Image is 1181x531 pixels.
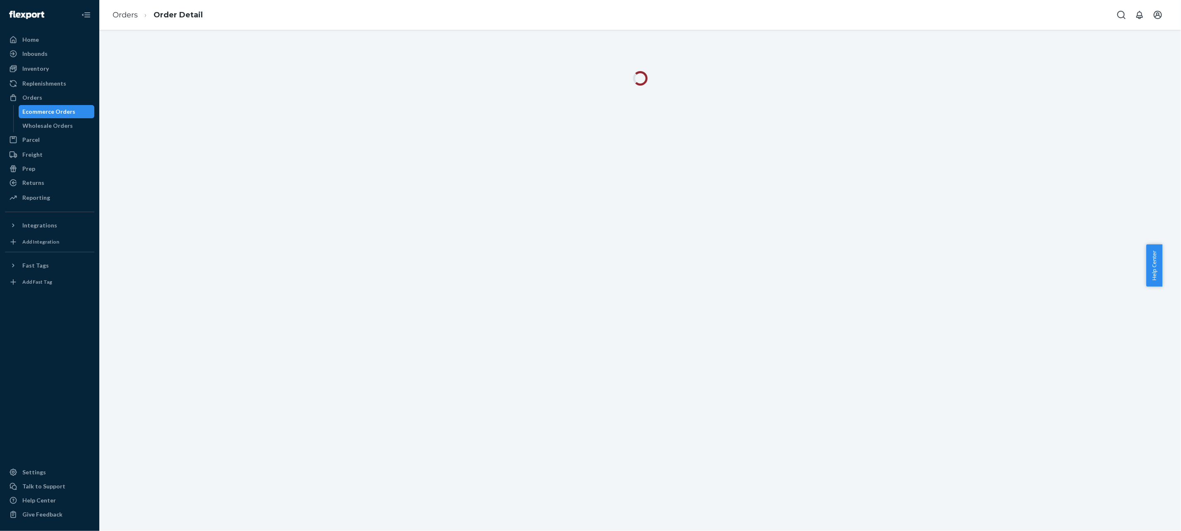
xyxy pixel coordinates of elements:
[5,191,94,204] a: Reporting
[1146,244,1162,287] button: Help Center
[22,36,39,44] div: Home
[5,91,94,104] a: Orders
[5,162,94,175] a: Prep
[5,33,94,46] a: Home
[22,65,49,73] div: Inventory
[22,93,42,102] div: Orders
[19,119,95,132] a: Wholesale Orders
[5,275,94,289] a: Add Fast Tag
[22,510,62,519] div: Give Feedback
[22,496,56,505] div: Help Center
[78,7,94,23] button: Close Navigation
[5,62,94,75] a: Inventory
[22,238,59,245] div: Add Integration
[22,261,49,270] div: Fast Tags
[23,122,73,130] div: Wholesale Orders
[22,278,52,285] div: Add Fast Tag
[5,148,94,161] a: Freight
[5,494,94,507] a: Help Center
[22,468,46,476] div: Settings
[113,10,138,19] a: Orders
[22,194,50,202] div: Reporting
[19,105,95,118] a: Ecommerce Orders
[1131,7,1148,23] button: Open notifications
[5,47,94,60] a: Inbounds
[5,508,94,521] button: Give Feedback
[5,219,94,232] button: Integrations
[5,77,94,90] a: Replenishments
[22,179,44,187] div: Returns
[5,235,94,249] a: Add Integration
[5,480,94,493] button: Talk to Support
[22,50,48,58] div: Inbounds
[22,79,66,88] div: Replenishments
[23,108,76,116] div: Ecommerce Orders
[22,482,65,490] div: Talk to Support
[22,165,35,173] div: Prep
[5,466,94,479] a: Settings
[22,136,40,144] div: Parcel
[5,259,94,272] button: Fast Tags
[22,151,43,159] div: Freight
[1150,7,1166,23] button: Open account menu
[22,221,57,230] div: Integrations
[106,3,209,27] ol: breadcrumbs
[5,133,94,146] a: Parcel
[5,176,94,189] a: Returns
[9,11,44,19] img: Flexport logo
[1113,7,1130,23] button: Open Search Box
[154,10,203,19] a: Order Detail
